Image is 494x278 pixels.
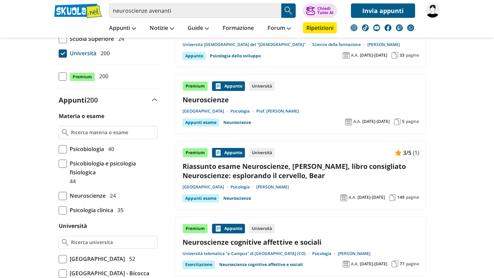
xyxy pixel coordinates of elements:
[223,118,251,127] a: Neuroscienze
[67,191,106,200] span: Neuroscienze
[403,148,411,157] span: 3/5
[212,224,245,233] div: Appunto
[394,118,401,125] img: Pagine
[340,194,347,201] img: Anno accademico
[362,119,390,124] span: [DATE]-[DATE]
[107,191,116,200] span: 24
[183,118,219,127] div: Appunti esame
[407,24,414,31] img: WhatsApp
[109,3,281,18] input: Cerca appunti, riassunti o versioni
[312,251,338,256] a: Psicologia
[152,99,157,101] img: Apri e chiudi sezione
[98,49,110,58] span: 200
[249,148,275,158] div: Università
[70,72,95,81] span: Premium
[67,159,157,177] span: Psicobiologia e psicologia fisiologica
[221,22,256,35] a: Formazione
[215,83,222,90] img: Appunti contenuto
[385,24,391,31] img: facebook
[367,42,400,47] a: [PERSON_NAME]
[67,269,149,278] span: [GEOGRAPHIC_DATA] - Bicocca
[249,81,275,91] div: Università
[362,24,369,31] img: tiktok
[256,108,299,114] a: Prof. [PERSON_NAME]
[353,119,361,124] span: A.A.
[343,52,350,59] img: Anno accademico
[400,261,404,267] span: 77
[96,72,108,81] span: 200
[215,225,222,232] img: Appunti contenuto
[67,34,114,43] span: Scuola Superiore
[413,148,419,157] span: (1)
[402,119,404,124] span: 5
[303,22,337,33] a: Ripetizioni
[343,260,350,267] img: Anno accademico
[351,24,357,31] img: instagram
[183,224,208,233] div: Premium
[283,5,294,16] img: Cerca appunti, riassunti o versioni
[406,195,419,200] span: pagine
[71,129,154,136] input: Ricerca materia o esame
[126,254,135,263] span: 52
[249,224,275,233] div: Università
[183,251,312,256] a: Università telematica "e-Campus" di [GEOGRAPHIC_DATA] (CO)
[425,3,440,18] img: lelleolo
[219,260,303,269] a: Neuroscienze cognitive affettive e sociali
[62,239,68,246] img: Ricerca universita
[115,206,123,215] span: 35
[148,22,176,35] a: Notizie
[231,184,256,190] a: Psicologia
[212,148,245,158] div: Appunto
[351,3,415,18] a: Invia appunti
[406,53,419,58] span: pagine
[62,129,68,136] img: Ricerca materia o esame
[406,261,419,267] span: pagine
[71,239,154,246] input: Ricerca universita
[183,238,419,247] a: Neuroscienze cognitive affettive e sociali
[303,3,337,18] button: ChiediTutor AI
[373,24,380,31] img: youtube
[389,194,396,201] img: Pagine
[186,22,211,35] a: Guide
[183,108,231,114] a: [GEOGRAPHIC_DATA]
[183,194,219,202] div: Appunti esame
[360,53,387,58] span: [DATE]-[DATE]
[183,260,215,269] div: Esercitazione
[105,144,114,153] span: 40
[59,222,87,230] label: Università
[317,7,333,15] div: Chiedi Tutor AI
[397,195,404,200] span: 149
[183,184,231,190] a: [GEOGRAPHIC_DATA]
[212,81,245,91] div: Appunto
[338,251,370,256] a: [PERSON_NAME]
[86,95,98,105] span: 200
[281,3,296,18] button: Search Button
[215,149,222,156] img: Appunti contenuto
[312,42,367,47] a: Scienze della formazione
[67,177,76,186] span: 44
[345,118,352,125] img: Anno accademico
[67,144,104,153] span: Psicobiologia
[183,42,312,47] a: Università [DEMOGRAPHIC_DATA] del "[DEMOGRAPHIC_DATA]"
[231,108,256,114] a: Psicologia
[256,184,289,190] a: [PERSON_NAME]
[395,149,402,156] img: Appunti contenuto
[351,261,358,267] span: A.A.
[115,34,124,43] span: 24
[183,81,208,91] div: Premium
[349,195,356,200] span: A.A.
[183,95,419,104] a: Neuroscienze
[67,49,96,58] span: Università
[183,52,206,60] div: Appunto
[59,95,98,105] label: Appunti
[266,22,293,35] a: Forum
[223,194,251,202] a: Neuroscienze
[360,261,387,267] span: [DATE]-[DATE]
[183,148,208,158] div: Premium
[391,260,398,267] img: Pagine
[351,53,358,58] span: A.A.
[67,206,113,215] span: Psicologia clinica
[396,24,403,31] img: twitch
[183,162,419,180] a: Riassunto esame Neuroscienze, [PERSON_NAME], libro consigliato Neuroscienze: esplorando il cervel...
[357,195,385,200] span: [DATE]-[DATE]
